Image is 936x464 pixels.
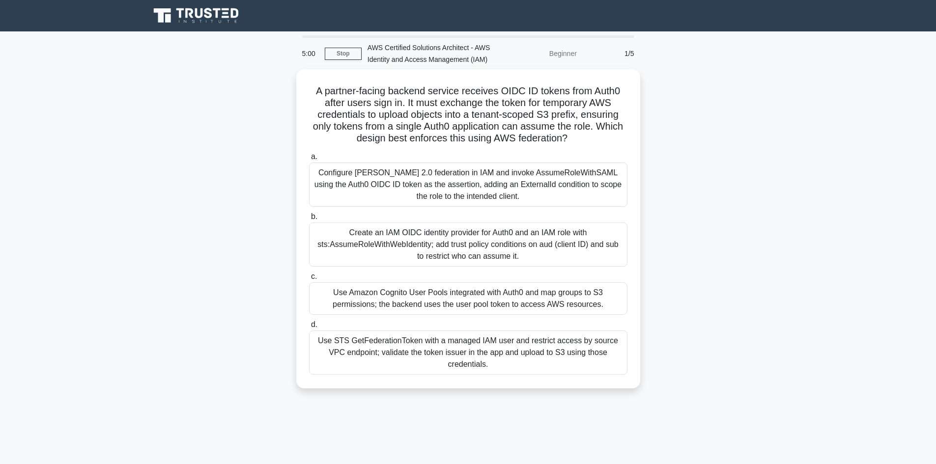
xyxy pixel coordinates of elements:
div: Use Amazon Cognito User Pools integrated with Auth0 and map groups to S3 permissions; the backend... [309,282,627,315]
div: 5:00 [296,44,325,63]
h5: A partner-facing backend service receives OIDC ID tokens from Auth0 after users sign in. It must ... [308,85,628,145]
div: Beginner [497,44,583,63]
span: a. [311,152,317,161]
a: Stop [325,48,362,60]
div: Configure [PERSON_NAME] 2.0 federation in IAM and invoke AssumeRoleWithSAML using the Auth0 OIDC ... [309,163,627,207]
span: d. [311,320,317,328]
div: AWS Certified Solutions Architect - AWS Identity and Access Management (IAM) [362,38,497,69]
div: 1/5 [583,44,640,63]
div: Create an IAM OIDC identity provider for Auth0 and an IAM role with sts:AssumeRoleWithWebIdentity... [309,222,627,267]
div: Use STS GetFederationToken with a managed IAM user and restrict access by source VPC endpoint; va... [309,330,627,375]
span: c. [311,272,317,280]
span: b. [311,212,317,220]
